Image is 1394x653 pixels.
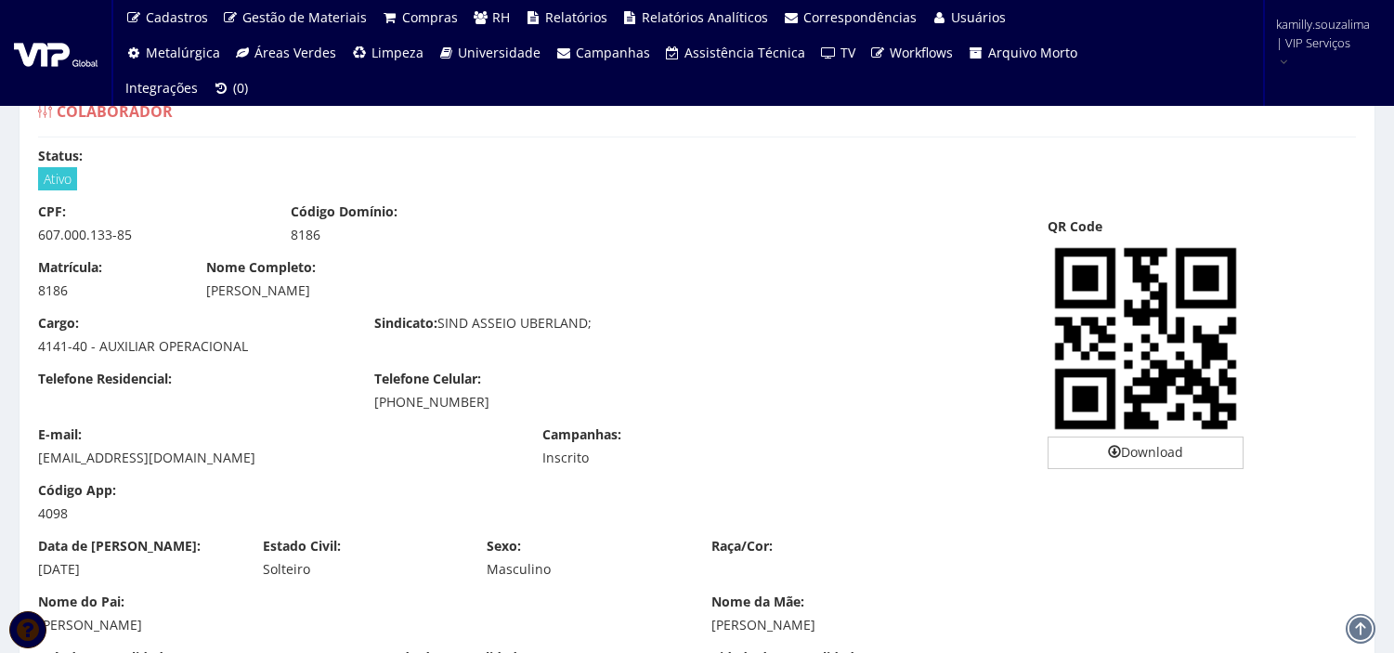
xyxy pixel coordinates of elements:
[542,425,621,444] label: Campanhas:
[658,35,814,71] a: Assistência Técnica
[291,226,515,244] div: 8186
[371,44,423,61] span: Limpeza
[458,44,541,61] span: Universidade
[254,44,336,61] span: Áreas Verdes
[118,35,228,71] a: Metalúrgica
[38,281,178,300] div: 8186
[711,537,773,555] label: Raça/Cor:
[576,44,650,61] span: Campanhas
[38,593,124,611] label: Nome do Pai:
[642,8,768,26] span: Relatórios Analíticos
[206,281,852,300] div: [PERSON_NAME]
[263,560,460,579] div: Solteiro
[863,35,961,71] a: Workflows
[38,258,102,277] label: Matrícula:
[146,44,220,61] span: Metalúrgica
[57,101,173,122] span: Colaborador
[548,35,658,71] a: Campanhas
[545,8,607,26] span: Relatórios
[542,449,767,467] div: Inscrito
[38,167,77,190] span: Ativo
[374,370,481,388] label: Telefone Celular:
[38,616,684,634] div: [PERSON_NAME]
[205,71,255,106] a: (0)
[38,425,82,444] label: E-mail:
[38,537,201,555] label: Data de [PERSON_NAME]:
[38,147,83,165] label: Status:
[840,44,855,61] span: TV
[38,481,116,500] label: Código App:
[711,616,1357,634] div: [PERSON_NAME]
[402,8,458,26] span: Compras
[38,449,515,467] div: [EMAIL_ADDRESS][DOMAIN_NAME]
[38,370,172,388] label: Telefone Residencial:
[960,35,1085,71] a: Arquivo Morto
[38,337,346,356] div: 4141-40 - AUXILIAR OPERACIONAL
[38,202,66,221] label: CPF:
[1048,241,1244,438] img: HejRntfP3qKe9HmT9JvhonauN5cHMHCBJ3gCBxBwgSd4AgcQcIEneAIHEHCBJ3gCBxBwgSd4AgcQcIEneAIHEHCBJ3gCBxBwg...
[263,537,341,555] label: Estado Civil:
[487,560,684,579] div: Masculino
[291,202,397,221] label: Código Domínio:
[38,560,235,579] div: [DATE]
[813,35,863,71] a: TV
[360,314,697,337] div: SIND ASSEIO UBERLAND;
[890,44,953,61] span: Workflows
[684,44,805,61] span: Assistência Técnica
[344,35,431,71] a: Limpeza
[242,8,367,26] span: Gestão de Materiais
[14,39,98,67] img: logo
[146,8,208,26] span: Cadastros
[125,79,198,97] span: Integrações
[374,393,683,411] div: [PHONE_NUMBER]
[374,314,437,333] label: Sindicato:
[206,258,316,277] label: Nome Completo:
[228,35,345,71] a: Áreas Verdes
[118,71,205,106] a: Integrações
[38,314,79,333] label: Cargo:
[431,35,549,71] a: Universidade
[951,8,1006,26] span: Usuários
[988,44,1077,61] span: Arquivo Morto
[803,8,917,26] span: Correspondências
[1048,437,1244,468] a: Download
[711,593,804,611] label: Nome da Mãe:
[38,226,263,244] div: 607.000.133-85
[233,79,248,97] span: (0)
[492,8,510,26] span: RH
[1048,217,1102,236] label: QR Code
[38,504,178,523] div: 4098
[487,537,521,555] label: Sexo:
[1276,15,1370,52] span: kamilly.souzalima | VIP Serviços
